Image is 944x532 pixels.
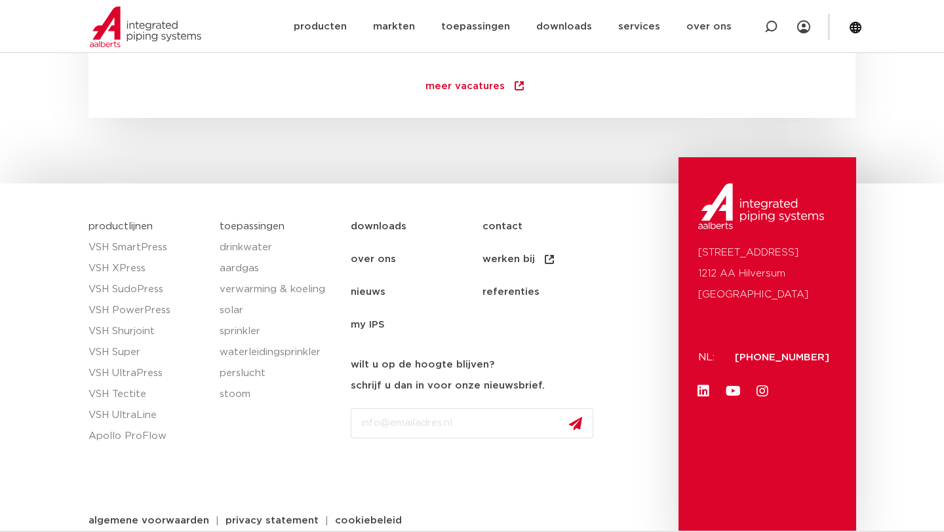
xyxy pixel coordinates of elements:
[351,210,482,243] a: downloads
[88,321,206,342] a: VSH Shurjoint
[88,258,206,279] a: VSH XPress
[482,276,614,309] a: referenties
[482,243,614,276] a: werken bij
[351,360,494,370] strong: wilt u op de hoogte blijven?
[220,221,285,231] a: toepassingen
[216,516,328,525] a: privacy statement
[220,279,338,300] a: verwarming & koeling
[88,279,206,300] a: VSH SudoPress
[399,68,552,105] a: meer vacatures
[220,237,338,258] a: drinkwater
[88,342,206,363] a: VSH Super
[79,516,219,525] a: algemene voorwaarden
[220,363,338,384] a: perslucht
[220,300,338,321] a: solar
[88,384,206,405] a: VSH Tectite
[351,276,482,309] a: nieuws
[88,221,153,231] a: productlijnen
[88,405,206,426] a: VSH UltraLine
[226,516,319,525] span: privacy statement
[335,516,402,525] span: cookiebeleid
[88,516,209,525] span: algemene voorwaarden
[88,300,206,321] a: VSH PowerPress
[425,81,505,94] span: meer vacatures
[88,237,206,258] a: VSH SmartPress
[351,408,593,438] input: info@emailadres.nl
[220,321,338,342] a: sprinkler
[351,243,482,276] a: over ons
[351,449,550,500] iframe: reCAPTCHA
[482,210,614,243] a: contact
[220,384,338,405] a: stoom
[88,426,206,447] a: Apollo ProFlow
[698,347,719,368] p: NL:
[325,516,412,525] a: cookiebeleid
[351,309,482,341] a: my IPS
[698,242,836,305] p: [STREET_ADDRESS] 1212 AA Hilversum [GEOGRAPHIC_DATA]
[351,381,545,390] strong: schrijf u dan in voor onze nieuwsbrief.
[735,352,829,362] a: [PHONE_NUMBER]
[569,417,582,430] img: send.svg
[88,363,206,384] a: VSH UltraPress
[351,210,673,341] nav: Menu
[220,342,338,363] a: waterleidingsprinkler
[220,258,338,279] a: aardgas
